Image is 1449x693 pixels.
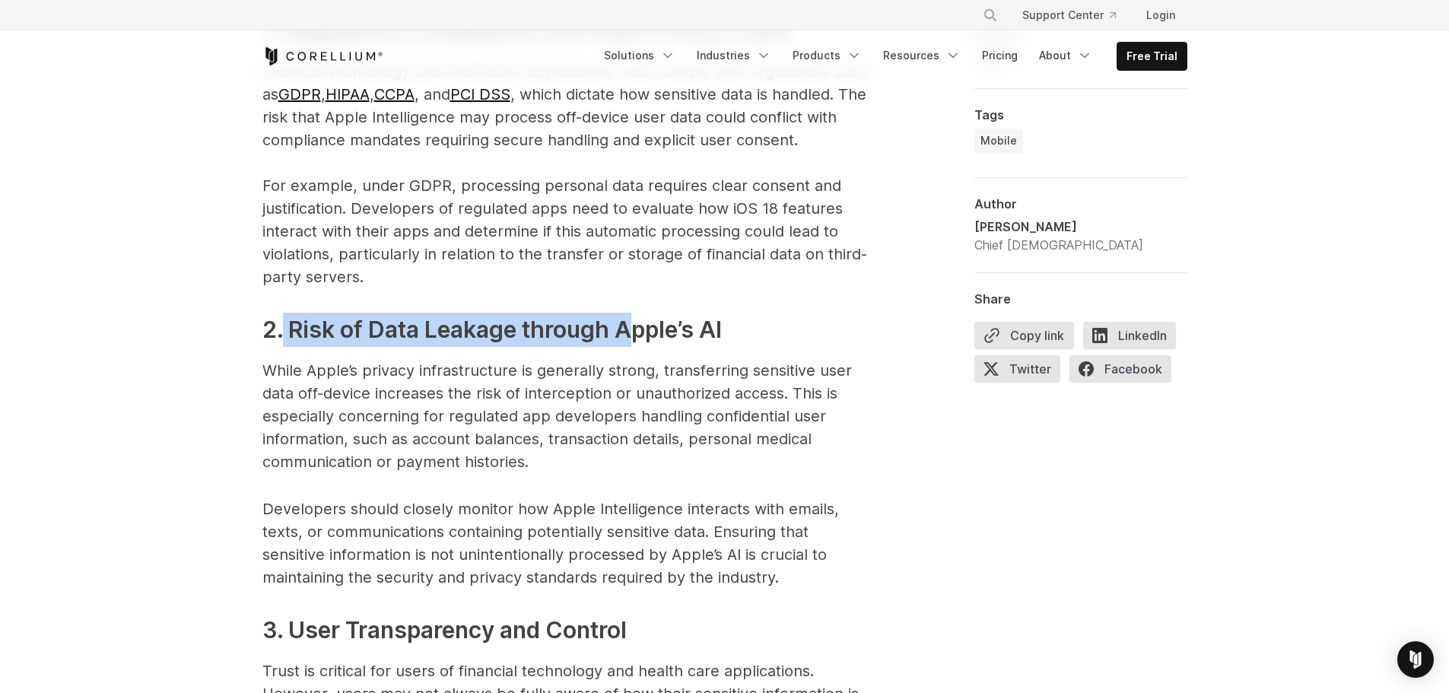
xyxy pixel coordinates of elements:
a: LinkedIn [1083,322,1185,355]
div: Share [974,291,1187,307]
a: CCPA [374,85,415,103]
span: Twitter [974,355,1060,383]
a: Industries [688,42,780,69]
a: Support Center [1010,2,1128,29]
div: Tags [974,107,1187,122]
span: Mobile [980,133,1017,148]
a: Products [783,42,871,69]
a: Solutions [595,42,685,69]
p: While Apple’s privacy infrastructure is generally strong, transferring sensitive user data off-de... [262,359,871,473]
span: LinkedIn [1083,322,1176,349]
a: Mobile [974,129,1023,153]
a: PCI DSS [450,85,510,103]
div: Navigation Menu [595,42,1187,71]
a: Free Trial [1117,43,1187,70]
a: Resources [874,42,970,69]
div: Navigation Menu [964,2,1187,29]
span: Facebook [1069,355,1171,383]
strong: 3. User Transparency and Control [262,616,627,644]
p: Financial technology and healthcare applications must comply with regulations such as , , , and ,... [262,60,871,288]
a: Facebook [1069,355,1180,389]
div: [PERSON_NAME] [974,218,1143,236]
div: Open Intercom Messenger [1397,641,1434,678]
a: HIPAA [326,85,370,103]
div: Author [974,196,1187,211]
a: About [1030,42,1101,69]
button: Copy link [974,322,1074,349]
a: Pricing [973,42,1027,69]
a: Corellium Home [262,47,383,65]
div: Chief [DEMOGRAPHIC_DATA] [974,236,1143,254]
a: Login [1134,2,1187,29]
strong: 2. Risk of Data Leakage through Apple’s AI [262,316,722,343]
button: Search [977,2,1004,29]
p: Developers should closely monitor how Apple Intelligence interacts with emails, texts, or communi... [262,497,871,589]
a: Twitter [974,355,1069,389]
a: GDPR [278,85,321,103]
